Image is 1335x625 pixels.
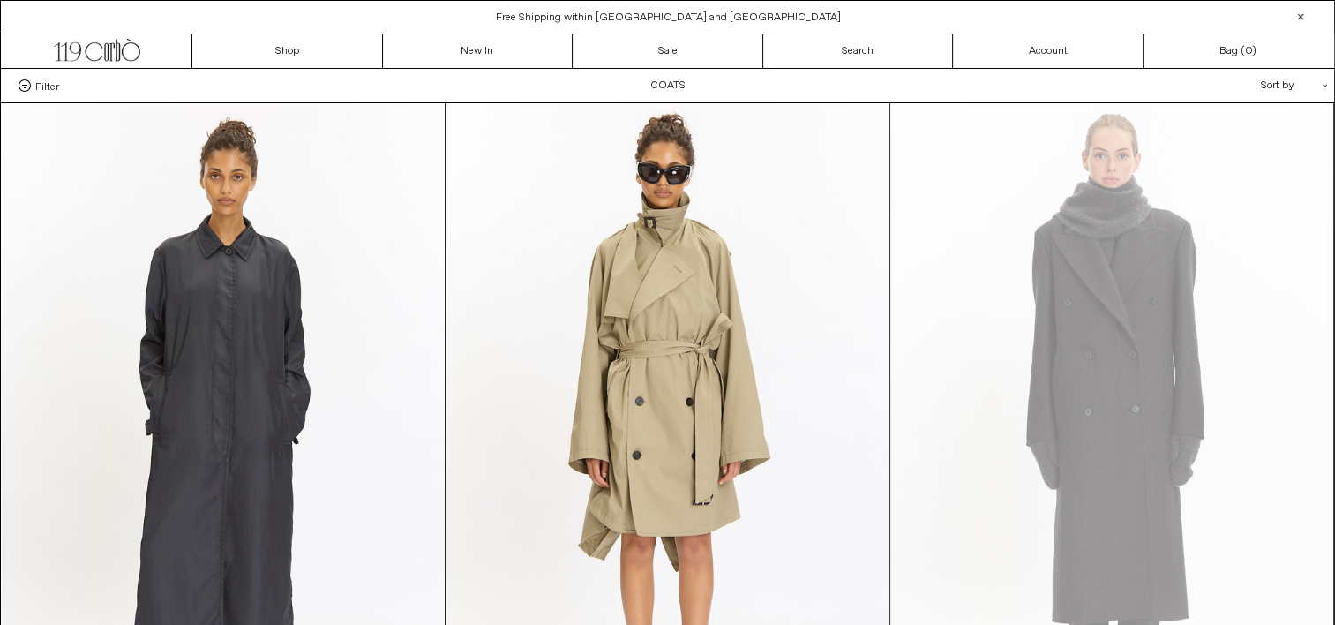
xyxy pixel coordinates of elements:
a: Shop [192,34,383,68]
a: Sale [573,34,763,68]
span: ) [1245,43,1256,59]
a: Bag () [1144,34,1334,68]
a: Account [953,34,1144,68]
a: Search [763,34,954,68]
a: New In [383,34,574,68]
span: Filter [35,79,59,92]
div: Sort by [1158,69,1316,102]
span: 0 [1245,44,1252,58]
a: Free Shipping within [GEOGRAPHIC_DATA] and [GEOGRAPHIC_DATA] [496,11,841,25]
